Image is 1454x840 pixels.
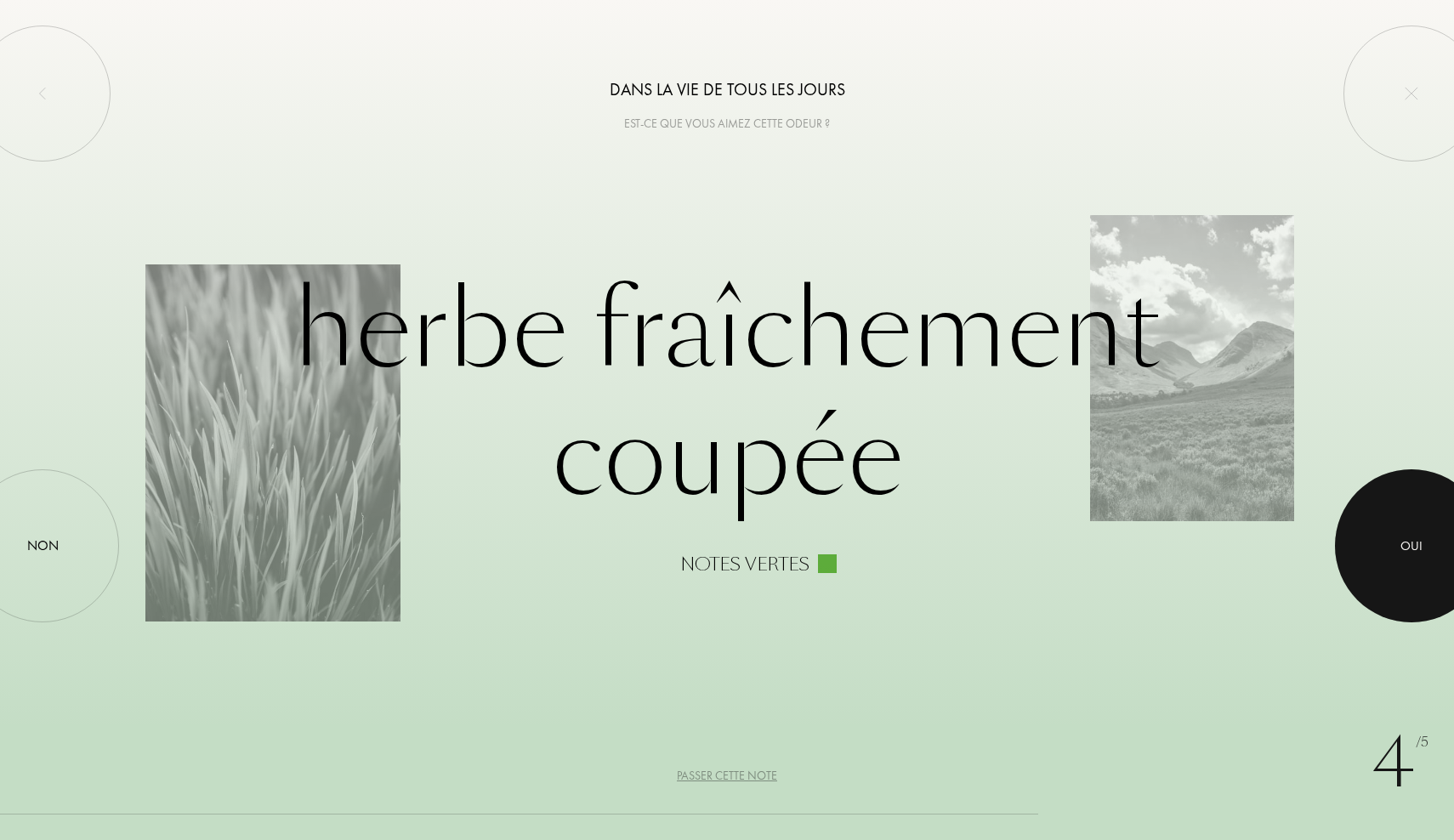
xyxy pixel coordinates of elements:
span: /5 [1416,733,1428,752]
div: 4 [1372,712,1428,814]
div: Passer cette note [677,767,777,785]
div: Notes vertes [680,554,809,575]
div: Oui [1400,536,1423,556]
img: left_onboard.svg [36,87,49,100]
div: Non [27,536,59,556]
img: quit_onboard.svg [1405,87,1418,100]
div: Herbe fraîchement coupée [145,265,1309,575]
